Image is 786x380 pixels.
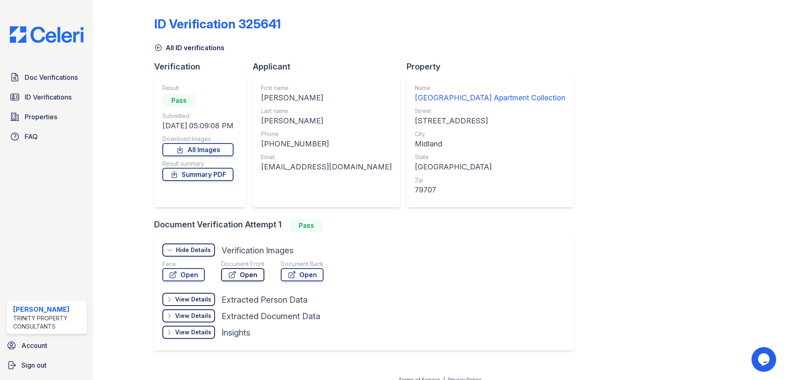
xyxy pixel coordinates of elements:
div: Email [261,153,392,161]
div: Pass [290,219,323,232]
a: Name [GEOGRAPHIC_DATA] Apartment Collection [415,84,565,104]
div: Document Back [281,260,324,268]
div: [PERSON_NAME] [13,304,83,314]
span: Account [21,341,47,350]
div: Document Front [221,260,264,268]
div: Phone [261,130,392,138]
div: Name [415,84,565,92]
a: All ID verifications [154,43,224,53]
span: Sign out [21,360,46,370]
a: Sign out [3,357,90,373]
img: CE_Logo_Blue-a8612792a0a2168367f1c8372b55b34899dd931a85d93a1a3d3e32e68fde9ad4.png [3,26,90,43]
a: Open [281,268,324,281]
div: [PERSON_NAME] [261,115,392,127]
div: [PERSON_NAME] [261,92,392,104]
div: City [415,130,565,138]
div: [PHONE_NUMBER] [261,138,392,150]
div: Trinity Property Consultants [13,314,83,331]
span: ID Verifications [25,92,72,102]
div: State [415,153,565,161]
div: Extracted Document Data [222,310,320,322]
span: FAQ [25,132,38,141]
span: Properties [25,112,57,122]
div: Midland [415,138,565,150]
div: [EMAIL_ADDRESS][DOMAIN_NAME] [261,161,392,173]
a: Open [162,268,205,281]
div: Zip [415,176,565,184]
div: Street [415,107,565,115]
a: Properties [7,109,87,125]
div: First name [261,84,392,92]
a: Summary PDF [162,168,233,181]
div: View Details [175,312,211,320]
div: Download Images [162,135,233,143]
div: Verification Images [222,245,294,256]
div: Last name [261,107,392,115]
a: All Images [162,143,233,156]
div: View Details [175,328,211,336]
a: FAQ [7,128,87,145]
a: Open [221,268,264,281]
div: [GEOGRAPHIC_DATA] Apartment Collection [415,92,565,104]
div: [STREET_ADDRESS] [415,115,565,127]
div: [DATE] 05:09:08 PM [162,120,233,132]
span: Doc Verifications [25,72,78,82]
iframe: chat widget [751,347,778,372]
div: Document Verification Attempt 1 [154,219,580,232]
div: View Details [175,295,211,304]
div: Hide Details [176,246,211,254]
div: ID Verification 325641 [154,16,281,31]
div: Insights [222,327,250,338]
div: Property [407,61,580,72]
div: Face [162,260,205,268]
a: Account [3,337,90,354]
div: Pass [162,94,195,107]
a: Doc Verifications [7,69,87,86]
div: [GEOGRAPHIC_DATA] [415,161,565,173]
div: Submitted [162,112,233,120]
div: Extracted Person Data [222,294,307,306]
div: Verification [154,61,253,72]
div: Result summary [162,160,233,168]
div: Result [162,84,233,92]
div: Applicant [253,61,407,72]
a: ID Verifications [7,89,87,105]
div: 79707 [415,184,565,196]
